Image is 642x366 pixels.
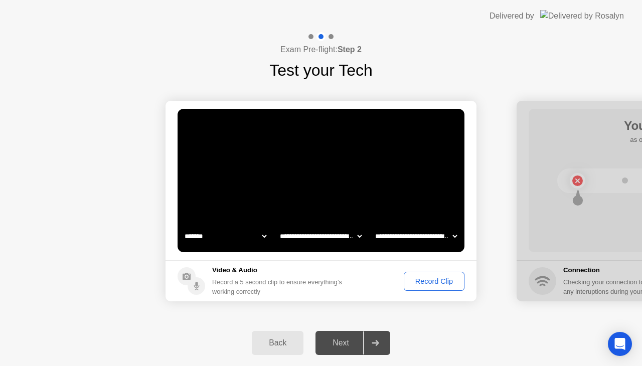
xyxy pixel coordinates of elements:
[373,226,459,246] select: Available microphones
[608,332,632,356] div: Open Intercom Messenger
[490,10,534,22] div: Delivered by
[315,331,390,355] button: Next
[280,44,362,56] h4: Exam Pre-flight:
[404,272,464,291] button: Record Clip
[269,58,373,82] h1: Test your Tech
[212,277,346,296] div: Record a 5 second clip to ensure everything’s working correctly
[540,10,624,22] img: Delivered by Rosalyn
[278,226,364,246] select: Available speakers
[255,338,300,347] div: Back
[318,338,363,347] div: Next
[252,331,303,355] button: Back
[338,45,362,54] b: Step 2
[212,265,346,275] h5: Video & Audio
[183,226,268,246] select: Available cameras
[407,277,461,285] div: Record Clip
